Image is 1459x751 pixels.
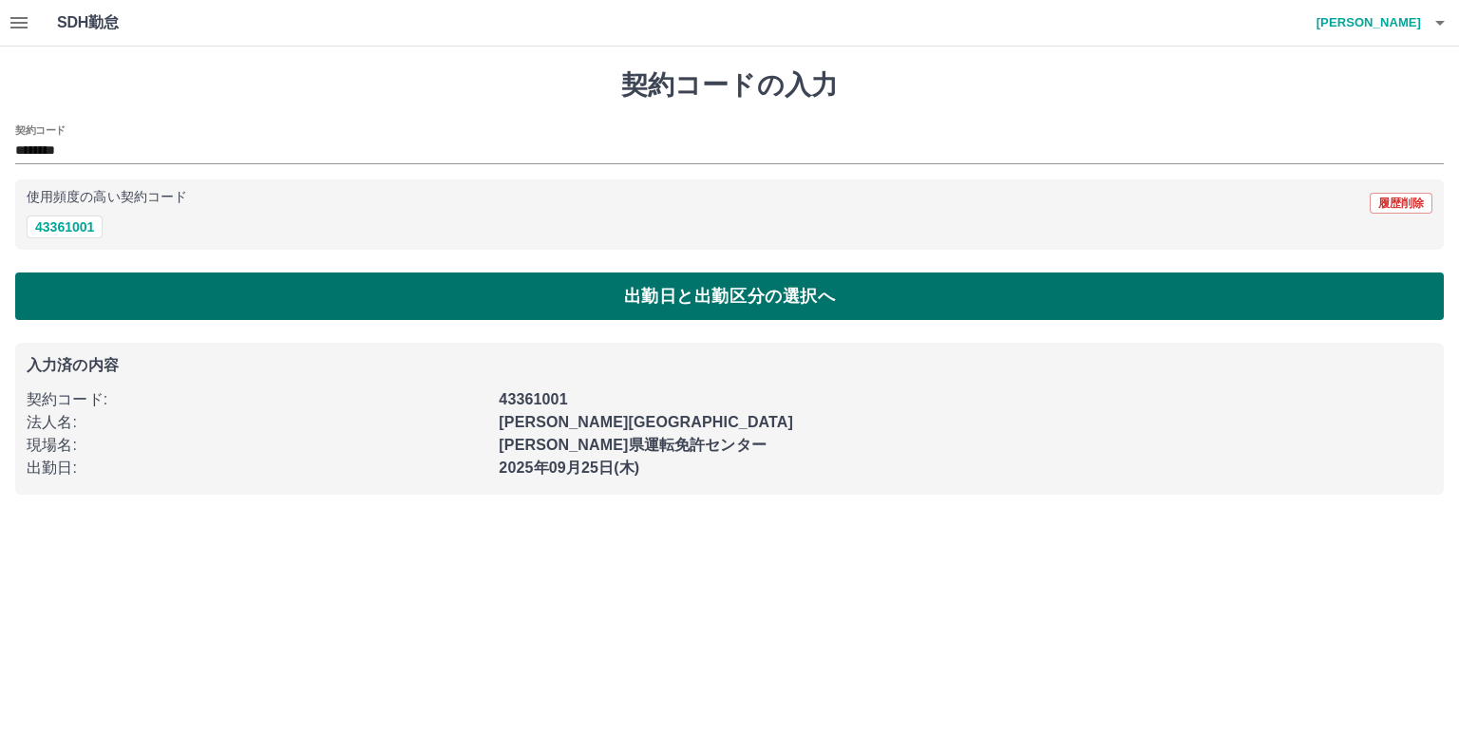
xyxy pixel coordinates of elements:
h1: 契約コードの入力 [15,69,1444,102]
p: 入力済の内容 [27,358,1432,373]
h2: 契約コード [15,122,66,138]
p: 法人名 : [27,411,487,434]
button: 出勤日と出勤区分の選択へ [15,272,1444,320]
b: 43361001 [499,391,567,407]
b: [PERSON_NAME][GEOGRAPHIC_DATA] [499,414,793,430]
p: 契約コード : [27,388,487,411]
button: 履歴削除 [1370,193,1432,214]
b: 2025年09月25日(木) [499,460,639,476]
p: 出勤日 : [27,457,487,479]
p: 現場名 : [27,434,487,457]
p: 使用頻度の高い契約コード [27,191,187,204]
button: 43361001 [27,216,103,238]
b: [PERSON_NAME]県運転免許センター [499,437,767,453]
